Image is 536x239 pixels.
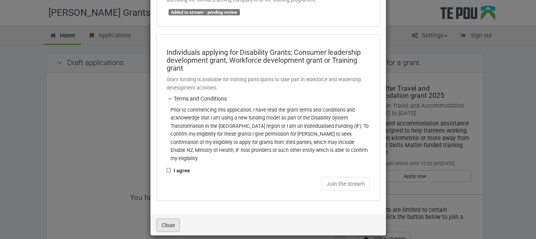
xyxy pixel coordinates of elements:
p: Grant funding is available for training participants to take part in workforce and leadership dev... [167,76,370,92]
p: Prior to commencing this application, I have read the grant terms and conditions and acknowledge ... [171,106,370,163]
h5: Terms and Conditions [167,96,370,102]
button: Close [156,218,180,232]
label: I agree [167,166,190,175]
h4: Individuals applying for Disability Grants; Consumer leadership development grant, Workforce deve... [167,49,370,72]
button: Join the stream [321,177,370,190]
span: Added to stream - pending review [169,9,240,15]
